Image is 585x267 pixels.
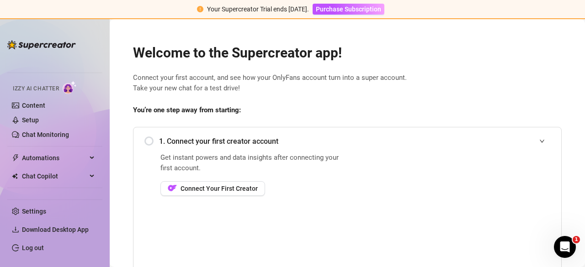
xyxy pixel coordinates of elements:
span: Chat Copilot [22,169,87,183]
img: Chat Copilot [12,173,18,179]
span: thunderbolt [12,154,19,162]
button: OFConnect Your First Creator [160,181,265,196]
strong: You’re one step away from starting: [133,106,241,114]
a: Log out [22,244,44,251]
span: 1 [573,236,580,243]
span: expanded [539,138,545,144]
span: Automations [22,151,87,165]
iframe: Intercom live chat [554,236,576,258]
img: OF [168,183,177,193]
a: Chat Monitoring [22,131,69,138]
a: Settings [22,208,46,215]
a: Content [22,102,45,109]
span: Get instant powers and data insights after connecting your first account. [160,152,345,174]
span: Your Supercreator Trial ends [DATE]. [207,5,309,13]
a: Purchase Subscription [313,5,384,13]
span: Izzy AI Chatter [13,84,59,93]
div: 1. Connect your first creator account [144,130,550,152]
a: OFConnect Your First Creator [160,181,345,196]
img: logo-BBDzfeDw.svg [7,40,76,49]
a: Setup [22,116,39,124]
span: Connect Your First Creator [181,185,258,192]
h2: Welcome to the Supercreator app! [133,44,562,62]
span: download [12,226,19,233]
button: Purchase Subscription [313,4,384,15]
span: 1. Connect your first creator account [159,136,550,147]
span: Download Desktop App [22,226,89,233]
span: Connect your first account, and see how your OnlyFans account turn into a super account. Take you... [133,73,562,94]
img: AI Chatter [63,81,77,94]
span: exclamation-circle [197,6,203,12]
span: Purchase Subscription [316,5,381,13]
